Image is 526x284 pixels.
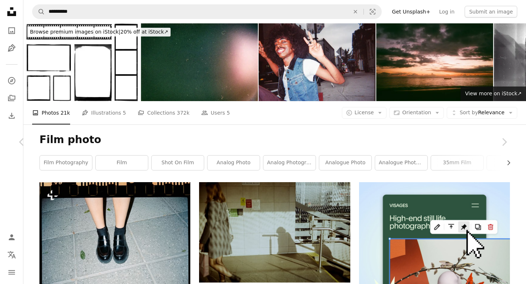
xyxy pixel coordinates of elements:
[460,109,504,116] span: Relevance
[347,5,363,19] button: Clear
[23,23,175,41] a: Browse premium images on iStock|20% off at iStock↗
[199,229,350,235] a: white metal shelf near white tiled wall
[152,156,204,170] a: shot on film
[435,6,459,18] a: Log in
[40,156,92,170] a: film photography
[342,107,387,119] button: License
[4,91,19,105] a: Collections
[465,6,517,18] button: Submit an image
[227,109,230,117] span: 5
[23,23,140,101] img: Vintage Film Negatives Collection
[388,6,435,18] a: Get Unsplash+
[4,230,19,245] a: Log in / Sign up
[177,109,190,117] span: 372k
[376,23,493,101] img: A Dominican beach at sunset
[431,156,483,170] a: 35mm film
[447,107,517,119] button: Sort byRelevance
[96,156,148,170] a: film
[482,107,526,177] a: Next
[364,5,381,19] button: Visual search
[4,265,19,280] button: Menu
[4,41,19,55] a: Illustrations
[201,101,230,124] a: Users 5
[39,133,510,146] h1: Film photo
[460,110,478,115] span: Sort by
[259,23,376,101] img: Young man generation Z portrait in New York City
[33,5,45,19] button: Search Unsplash
[465,91,522,96] span: View more on iStock ↗
[39,243,190,249] a: a person wearing black shoes standing on a tile floor
[355,110,374,115] span: License
[30,29,120,35] span: Browse premium images on iStock |
[123,109,126,117] span: 5
[402,110,431,115] span: Orientation
[141,23,258,101] img: Designed film background
[32,4,382,19] form: Find visuals sitewide
[319,156,371,170] a: analogue photo
[4,247,19,262] button: Language
[207,156,260,170] a: analog photo
[263,156,316,170] a: analog photography
[375,156,427,170] a: analogue photography
[461,87,526,101] a: View more on iStock↗
[82,101,126,124] a: Illustrations 5
[30,29,168,35] span: 20% off at iStock ↗
[389,107,444,119] button: Orientation
[4,73,19,88] a: Explore
[4,23,19,38] a: Photos
[138,101,190,124] a: Collections 372k
[199,182,350,282] img: white metal shelf near white tiled wall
